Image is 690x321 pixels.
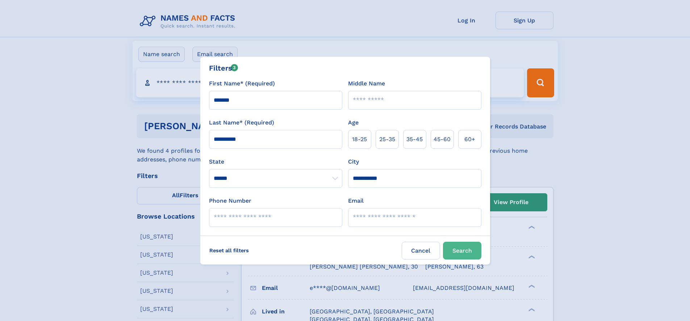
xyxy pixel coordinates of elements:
label: Phone Number [209,197,251,205]
label: State [209,157,342,166]
label: City [348,157,359,166]
span: 25‑35 [379,135,395,144]
label: Middle Name [348,79,385,88]
span: 60+ [464,135,475,144]
span: 18‑25 [352,135,367,144]
label: First Name* (Required) [209,79,275,88]
label: Cancel [402,242,440,259]
span: 45‑60 [434,135,451,144]
label: Email [348,197,364,205]
label: Reset all filters [205,242,254,259]
button: Search [443,242,481,259]
label: Age [348,118,359,127]
div: Filters [209,63,238,73]
span: 35‑45 [406,135,423,144]
label: Last Name* (Required) [209,118,274,127]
